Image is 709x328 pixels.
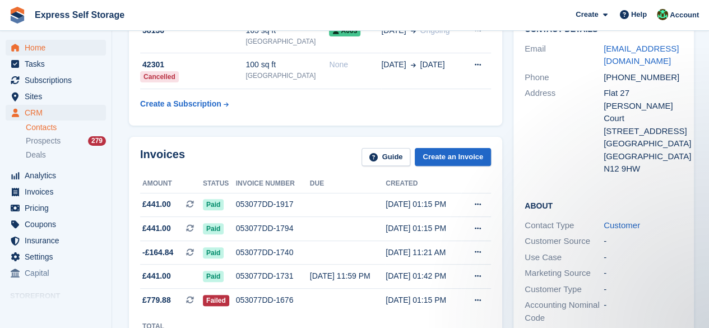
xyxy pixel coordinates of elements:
[203,199,224,210] span: Paid
[236,270,310,282] div: 053077DD-1731
[525,283,604,296] div: Customer Type
[386,223,461,234] div: [DATE] 01:15 PM
[576,9,598,20] span: Create
[142,223,171,234] span: £441.00
[6,184,106,200] a: menu
[381,59,406,71] span: [DATE]
[604,299,683,324] div: -
[25,72,92,88] span: Subscriptions
[25,233,92,248] span: Insurance
[670,10,699,21] span: Account
[236,175,310,193] th: Invoice number
[631,9,647,20] span: Help
[386,294,461,306] div: [DATE] 01:15 PM
[310,270,386,282] div: [DATE] 11:59 PM
[203,247,224,258] span: Paid
[604,71,683,84] div: [PHONE_NUMBER]
[245,71,329,81] div: [GEOGRAPHIC_DATA]
[604,137,683,150] div: [GEOGRAPHIC_DATA]
[329,59,381,71] div: None
[25,249,92,265] span: Settings
[525,43,604,68] div: Email
[604,267,683,280] div: -
[386,247,461,258] div: [DATE] 11:21 AM
[140,148,185,167] h2: Invoices
[142,247,173,258] span: -£164.84
[142,294,171,306] span: £779.88
[381,25,406,36] span: [DATE]
[6,233,106,248] a: menu
[140,94,229,114] a: Create a Subscription
[25,168,92,183] span: Analytics
[525,71,604,84] div: Phone
[88,136,106,146] div: 279
[26,122,106,133] a: Contacts
[6,40,106,56] a: menu
[420,59,444,71] span: [DATE]
[236,247,310,258] div: 053077DD-1740
[245,25,329,36] div: 165 sq ft
[420,26,450,35] span: Ongoing
[26,149,106,161] a: Deals
[6,56,106,72] a: menu
[140,71,179,82] div: Cancelled
[25,89,92,104] span: Sites
[245,36,329,47] div: [GEOGRAPHIC_DATA]
[525,200,683,211] h2: About
[236,223,310,234] div: 053077DD-1794
[525,251,604,264] div: Use Case
[604,220,640,230] a: Customer
[6,249,106,265] a: menu
[604,251,683,264] div: -
[25,105,92,121] span: CRM
[25,40,92,56] span: Home
[6,168,106,183] a: menu
[140,59,245,71] div: 42301
[525,267,604,280] div: Marketing Source
[386,198,461,210] div: [DATE] 01:15 PM
[386,175,461,193] th: Created
[604,163,683,175] div: N12 9HW
[203,295,229,306] span: Failed
[657,9,668,20] img: Shakiyra Davis
[26,136,61,146] span: Prospects
[525,235,604,248] div: Customer Source
[6,265,106,281] a: menu
[6,105,106,121] a: menu
[245,59,329,71] div: 100 sq ft
[10,290,112,302] span: Storefront
[329,25,360,36] span: A003
[525,299,604,324] div: Accounting Nominal Code
[142,270,171,282] span: £441.00
[236,198,310,210] div: 053077DD-1917
[362,148,411,167] a: Guide
[30,6,129,24] a: Express Self Storage
[604,235,683,248] div: -
[386,270,461,282] div: [DATE] 01:42 PM
[6,72,106,88] a: menu
[604,44,679,66] a: [EMAIL_ADDRESS][DOMAIN_NAME]
[25,56,92,72] span: Tasks
[604,283,683,296] div: -
[25,216,92,232] span: Coupons
[25,184,92,200] span: Invoices
[203,271,224,282] span: Paid
[6,216,106,232] a: menu
[525,219,604,232] div: Contact Type
[142,198,171,210] span: £441.00
[140,25,245,36] div: 58136
[604,150,683,163] div: [GEOGRAPHIC_DATA]
[236,294,310,306] div: 053077DD-1676
[6,200,106,216] a: menu
[140,98,221,110] div: Create a Subscription
[140,175,203,193] th: Amount
[203,175,236,193] th: Status
[9,7,26,24] img: stora-icon-8386f47178a22dfd0bd8f6a31ec36ba5ce8667c1dd55bd0f319d3a0aa187defe.svg
[310,175,386,193] th: Due
[604,87,683,137] div: Flat 27 [PERSON_NAME] Court [STREET_ADDRESS]
[26,135,106,147] a: Prospects 279
[203,223,224,234] span: Paid
[525,87,604,175] div: Address
[26,150,46,160] span: Deals
[6,89,106,104] a: menu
